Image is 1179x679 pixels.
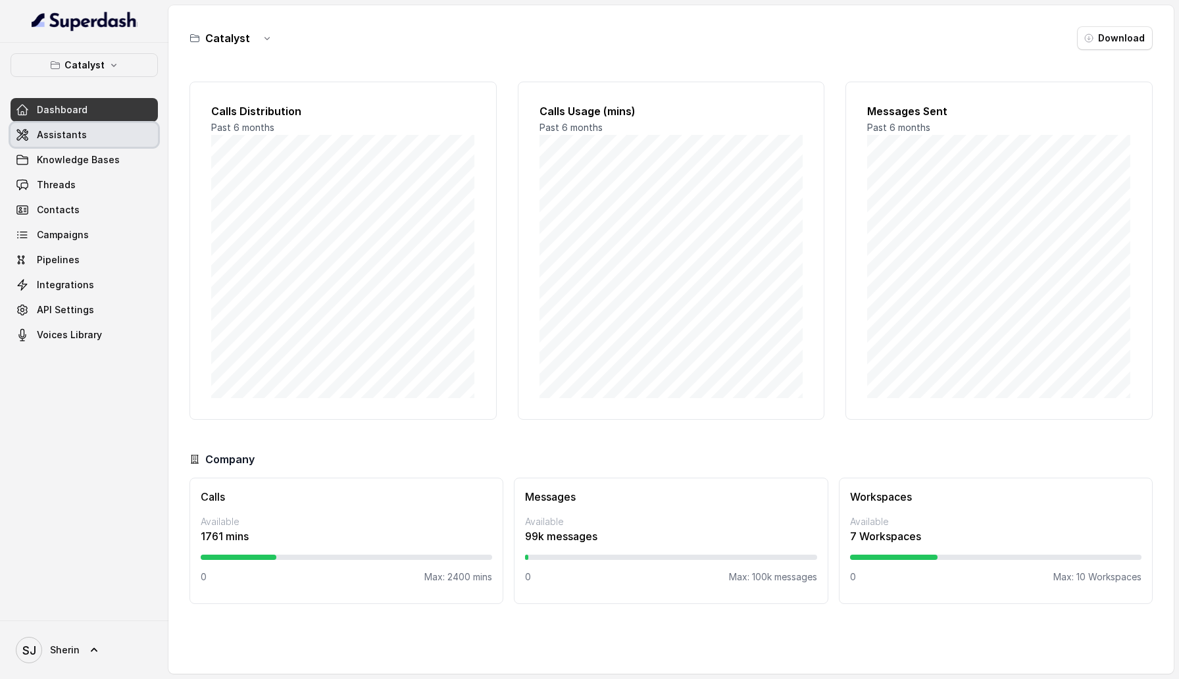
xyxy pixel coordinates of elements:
a: API Settings [11,298,158,322]
span: Past 6 months [867,122,930,133]
h2: Messages Sent [867,103,1131,119]
p: 1761 mins [201,528,492,544]
span: Contacts [37,203,80,216]
span: Sherin [50,643,80,657]
span: Past 6 months [539,122,603,133]
a: Pipelines [11,248,158,272]
a: Dashboard [11,98,158,122]
button: Catalyst [11,53,158,77]
h3: Company [205,451,255,467]
span: Knowledge Bases [37,153,120,166]
p: 0 [525,570,531,584]
p: Available [201,515,492,528]
p: Max: 100k messages [729,570,817,584]
span: Campaigns [37,228,89,241]
img: light.svg [32,11,138,32]
p: Max: 2400 mins [424,570,492,584]
h3: Messages [525,489,816,505]
text: SJ [22,643,36,657]
a: Voices Library [11,323,158,347]
span: Voices Library [37,328,102,341]
a: Contacts [11,198,158,222]
a: Integrations [11,273,158,297]
p: 0 [201,570,207,584]
span: Assistants [37,128,87,141]
span: Pipelines [37,253,80,266]
p: Available [850,515,1141,528]
a: Sherin [11,632,158,668]
span: API Settings [37,303,94,316]
h3: Calls [201,489,492,505]
span: Past 6 months [211,122,274,133]
a: Knowledge Bases [11,148,158,172]
a: Threads [11,173,158,197]
button: Download [1077,26,1153,50]
p: 0 [850,570,856,584]
span: Integrations [37,278,94,291]
p: Catalyst [64,57,105,73]
span: Dashboard [37,103,88,116]
a: Assistants [11,123,158,147]
a: Campaigns [11,223,158,247]
h2: Calls Distribution [211,103,475,119]
p: 99k messages [525,528,816,544]
p: Max: 10 Workspaces [1053,570,1141,584]
p: 7 Workspaces [850,528,1141,544]
span: Threads [37,178,76,191]
h2: Calls Usage (mins) [539,103,803,119]
h3: Workspaces [850,489,1141,505]
p: Available [525,515,816,528]
h3: Catalyst [205,30,250,46]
